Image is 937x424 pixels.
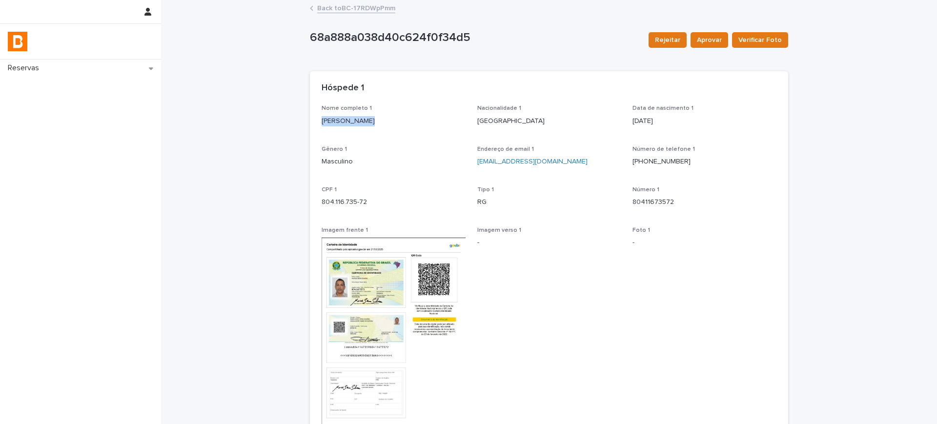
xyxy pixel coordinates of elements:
[649,32,687,48] button: Rejeitar
[322,83,364,94] h2: Hóspede 1
[4,63,47,73] p: Reservas
[732,32,788,48] button: Verificar Foto
[632,197,776,207] p: 80411673572
[632,116,776,126] p: [DATE]
[632,146,695,152] span: Número de telefone 1
[322,105,372,111] span: Nome completo 1
[477,238,621,248] p: -
[322,227,368,233] span: Imagem frente 1
[632,105,693,111] span: Data de nascimento 1
[322,157,466,167] p: Masculino
[738,35,782,45] span: Verificar Foto
[310,31,641,45] p: 68a888a038d40c624f0f34d5
[632,238,776,248] p: -
[691,32,728,48] button: Aprovar
[322,146,347,152] span: Gênero 1
[477,146,534,152] span: Endereço de email 1
[322,187,337,193] span: CPF 1
[697,35,722,45] span: Aprovar
[655,35,680,45] span: Rejeitar
[477,158,588,165] a: [EMAIL_ADDRESS][DOMAIN_NAME]
[477,105,521,111] span: Nacionalidade 1
[477,197,621,207] p: RG
[632,227,650,233] span: Foto 1
[477,227,521,233] span: Imagem verso 1
[477,116,621,126] p: [GEOGRAPHIC_DATA]
[322,116,466,126] p: [PERSON_NAME]
[322,197,466,207] p: 804.116.735-72
[8,32,27,51] img: zVaNuJHRTjyIjT5M9Xd5
[477,187,494,193] span: Tipo 1
[632,158,691,165] a: [PHONE_NUMBER]
[632,187,659,193] span: Número 1
[317,2,395,13] a: Back toBC-17RDWpPmm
